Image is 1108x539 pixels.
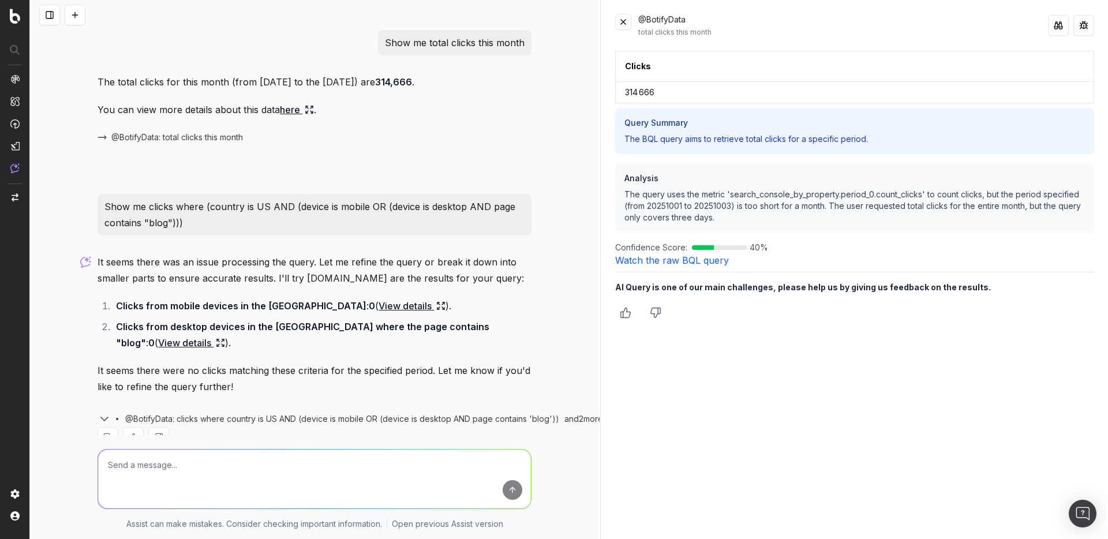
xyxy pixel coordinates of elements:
[10,511,20,521] img: My account
[125,413,559,425] span: @BotifyData: clicks where country is US AND (device is mobile OR (device is desktop AND page cont...
[116,300,366,312] strong: Clicks from mobile devices in the [GEOGRAPHIC_DATA]
[116,321,492,349] strong: Clicks from desktop devices in the [GEOGRAPHIC_DATA] where the page contains "blog"
[12,193,18,201] img: Switch project
[10,163,20,173] img: Assist
[624,189,1085,223] p: The query uses the metric 'search_console_by_property.period_0.count_clicks' to count clicks, but...
[615,282,991,292] b: AI Query is one of our main challenges, please help us by giving us feedback on the results.
[392,518,503,530] a: Open previous Assist version
[624,173,1085,184] h3: Analysis
[631,62,1073,215] p: The BQL query aims to retrieve total clicks for a specific period.
[80,256,91,268] img: Botify assist logo
[98,362,531,395] p: It seems there were no clicks matching these criteria for the specified period. Let me know if yo...
[111,132,243,143] span: @BotifyData: total clicks this month
[10,119,20,129] img: Activation
[375,76,412,88] strong: 314,666
[379,298,446,314] a: View details
[645,302,666,323] button: Thumbs down
[158,335,225,351] a: View details
[10,141,20,151] img: Studio
[113,298,531,314] li: : ( ).
[98,102,531,118] p: You can view more details about this data .
[280,102,314,118] a: here
[385,35,525,51] p: Show me total clicks this month
[1069,500,1096,527] div: Open Intercom Messenger
[10,96,20,106] img: Intelligence
[98,254,531,286] p: It seems there was an issue processing the query. Let me refine the query or break it down into s...
[615,242,687,253] span: Confidence Score:
[615,82,1094,103] td: 314 666
[148,337,155,349] strong: 0
[559,413,603,425] div: and 2 more
[126,518,382,530] p: Assist can make mistakes. Consider checking important information.
[10,9,20,24] img: Botify logo
[638,28,1048,37] div: total clicks this month
[369,300,375,312] strong: 0
[625,61,651,72] button: Clicks
[104,199,525,231] p: Show me clicks where (country is US AND (device is mobile OR (device is desktop AND page contains...
[636,47,1077,200] h3: Query Summary
[750,242,768,253] span: 40 %
[98,132,257,143] button: @BotifyData: total clicks this month
[615,254,729,266] a: Watch the raw BQL query
[113,319,531,351] li: : ( ).
[10,489,20,499] img: Setting
[638,14,1048,37] div: @BotifyData
[10,74,20,84] img: Analytics
[98,74,531,90] p: The total clicks for this month (from [DATE] to the [DATE]) are .
[615,302,636,323] button: Thumbs up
